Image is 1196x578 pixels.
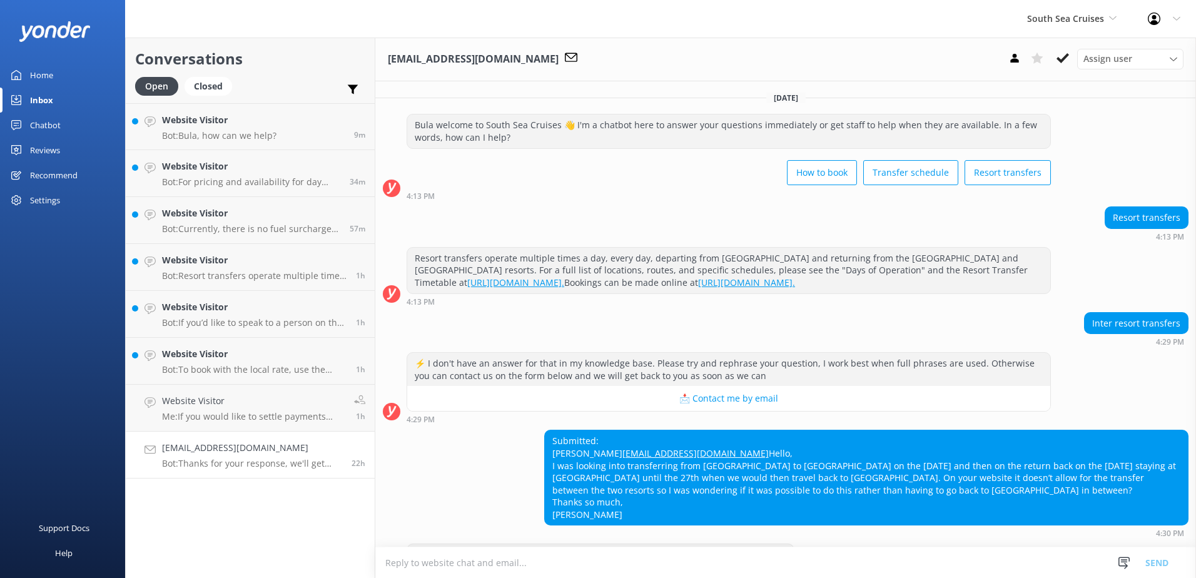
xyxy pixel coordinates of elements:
strong: 4:29 PM [1156,338,1184,346]
button: Transfer schedule [863,160,958,185]
div: Sep 01 2025 04:29pm (UTC +12:00) Pacific/Auckland [407,415,1051,423]
p: Me: If you would like to settle payments through the payment link instead, please provide us with... [162,411,345,422]
div: Closed [185,77,232,96]
h4: [EMAIL_ADDRESS][DOMAIN_NAME] [162,441,342,455]
h3: [EMAIL_ADDRESS][DOMAIN_NAME] [388,51,559,68]
h4: Website Visitor [162,206,340,220]
div: Recommend [30,163,78,188]
p: Bot: Bula, how can we help? [162,130,276,141]
h2: Conversations [135,47,365,71]
strong: 4:13 PM [1156,233,1184,241]
div: Sep 01 2025 04:13pm (UTC +12:00) Pacific/Auckland [407,191,1051,200]
a: Website VisitorBot:To book with the local rate, use the booking code LOCAL20. Local ID is require... [126,338,375,385]
div: Bula welcome to South Sea Cruises 👋 I'm a chatbot here to answer your questions immediately or ge... [407,114,1050,148]
span: Sep 02 2025 01:25pm (UTC +12:00) Pacific/Auckland [356,411,365,422]
strong: 4:30 PM [1156,530,1184,537]
a: Website VisitorBot:Resort transfers operate multiple times a day, every day, departing from [GEOG... [126,244,375,291]
h4: Website Visitor [162,394,345,408]
span: South Sea Cruises [1027,13,1104,24]
a: Open [135,79,185,93]
a: [EMAIL_ADDRESS][DOMAIN_NAME] [622,447,769,459]
a: Website VisitorBot:Currently, there is no fuel surcharge in place.57m [126,197,375,244]
div: Settings [30,188,60,213]
div: Inter resort transfers [1085,313,1188,334]
div: Open [135,77,178,96]
a: [URL][DOMAIN_NAME]. [467,276,564,288]
span: Sep 01 2025 04:30pm (UTC +12:00) Pacific/Auckland [352,458,365,469]
button: 📩 Contact me by email [407,386,1050,411]
strong: 4:13 PM [407,193,435,200]
div: Home [30,63,53,88]
div: Sep 01 2025 04:13pm (UTC +12:00) Pacific/Auckland [407,297,1051,306]
h4: Website Visitor [162,113,276,127]
h4: Website Visitor [162,300,347,314]
div: Sep 01 2025 04:30pm (UTC +12:00) Pacific/Auckland [544,529,1188,537]
strong: 4:13 PM [407,298,435,306]
div: Thanks for your response, we'll get back to you as soon as we can during opening hours. [407,544,794,565]
strong: 4:29 PM [407,416,435,423]
a: Closed [185,79,238,93]
a: [URL][DOMAIN_NAME]. [698,276,795,288]
a: [EMAIL_ADDRESS][DOMAIN_NAME]Bot:Thanks for your response, we'll get back to you as soon as we can... [126,432,375,479]
span: Sep 02 2025 02:19pm (UTC +12:00) Pacific/Auckland [350,176,365,187]
div: Resort transfers operate multiple times a day, every day, departing from [GEOGRAPHIC_DATA] and re... [407,248,1050,293]
p: Bot: Thanks for your response, we'll get back to you as soon as we can during opening hours. [162,458,342,469]
p: Bot: To book with the local rate, use the booking code LOCAL20. Local ID is required at check-in ... [162,364,347,375]
div: Resort transfers [1105,207,1188,228]
p: Bot: If you’d like to speak to a person on the South Sea Cruises team, please call [PHONE_NUMBER]... [162,317,347,328]
a: Website VisitorMe:If you would like to settle payments through the payment link instead, please p... [126,385,375,432]
div: Submitted: [PERSON_NAME] Hello, I was looking into transferring from [GEOGRAPHIC_DATA] to [GEOGRA... [545,430,1188,525]
p: Bot: For pricing and availability for day cruises and trips, please visit [URL][DOMAIN_NAME]. For... [162,176,340,188]
a: Website VisitorBot:If you’d like to speak to a person on the South Sea Cruises team, please call ... [126,291,375,338]
button: Resort transfers [965,160,1051,185]
div: Help [55,540,73,565]
div: Sep 01 2025 04:13pm (UTC +12:00) Pacific/Auckland [1105,232,1188,241]
a: Website VisitorBot:Bula, how can we help?9m [126,103,375,150]
span: Sep 02 2025 01:36pm (UTC +12:00) Pacific/Auckland [356,270,365,281]
div: Inbox [30,88,53,113]
div: Chatbot [30,113,61,138]
h4: Website Visitor [162,347,347,361]
a: Website VisitorBot:For pricing and availability for day cruises and trips, please visit [URL][DOM... [126,150,375,197]
p: Bot: Resort transfers operate multiple times a day, every day, departing from [GEOGRAPHIC_DATA] a... [162,270,347,281]
img: yonder-white-logo.png [19,21,91,42]
span: Sep 02 2025 01:32pm (UTC +12:00) Pacific/Auckland [356,317,365,328]
span: Sep 02 2025 01:56pm (UTC +12:00) Pacific/Auckland [350,223,365,234]
div: Reviews [30,138,60,163]
p: Bot: Currently, there is no fuel surcharge in place. [162,223,340,235]
h4: Website Visitor [162,160,340,173]
h4: Website Visitor [162,253,347,267]
div: Support Docs [39,515,89,540]
div: Sep 01 2025 04:29pm (UTC +12:00) Pacific/Auckland [1084,337,1188,346]
span: Sep 02 2025 02:44pm (UTC +12:00) Pacific/Auckland [354,129,365,140]
div: ⚡ I don't have an answer for that in my knowledge base. Please try and rephrase your question, I ... [407,353,1050,386]
span: Sep 02 2025 01:31pm (UTC +12:00) Pacific/Auckland [356,364,365,375]
button: How to book [787,160,857,185]
div: Assign User [1077,49,1183,69]
span: Assign user [1083,52,1132,66]
span: [DATE] [766,93,806,103]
